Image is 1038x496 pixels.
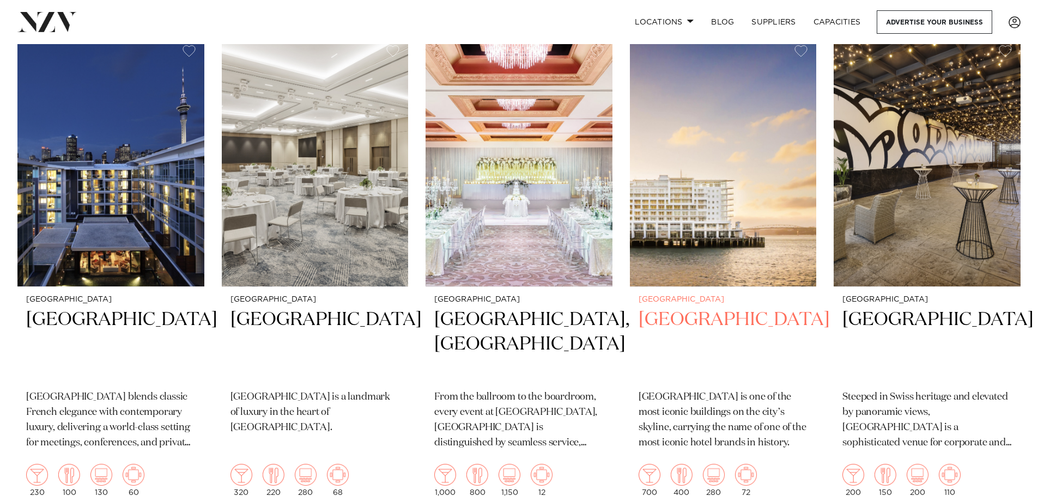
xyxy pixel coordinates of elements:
[434,390,604,451] p: From the ballroom to the boardroom, every event at [GEOGRAPHIC_DATA], [GEOGRAPHIC_DATA] is distin...
[639,308,808,381] h2: [GEOGRAPHIC_DATA]
[466,464,488,486] img: dining.png
[703,464,725,486] img: theatre.png
[26,390,196,451] p: [GEOGRAPHIC_DATA] blends classic French elegance with contemporary luxury, delivering a world-cla...
[434,308,604,381] h2: [GEOGRAPHIC_DATA], [GEOGRAPHIC_DATA]
[26,296,196,304] small: [GEOGRAPHIC_DATA]
[639,390,808,451] p: [GEOGRAPHIC_DATA] is one of the most iconic buildings on the city’s skyline, carrying the name of...
[295,464,317,486] img: theatre.png
[939,464,961,486] img: meeting.png
[26,464,48,486] img: cocktail.png
[17,36,204,287] img: Sofitel Auckland Viaduct Harbour hotel venue
[842,464,864,486] img: cocktail.png
[907,464,928,486] img: theatre.png
[499,464,520,486] img: theatre.png
[702,10,743,34] a: BLOG
[875,464,896,486] img: dining.png
[327,464,349,486] img: meeting.png
[735,464,757,486] img: meeting.png
[123,464,144,486] img: meeting.png
[877,10,992,34] a: Advertise your business
[263,464,284,486] img: dining.png
[434,464,456,486] img: cocktail.png
[639,464,660,486] img: cocktail.png
[531,464,553,486] img: meeting.png
[230,464,252,486] img: cocktail.png
[639,296,808,304] small: [GEOGRAPHIC_DATA]
[743,10,804,34] a: SUPPLIERS
[17,12,77,32] img: nzv-logo.png
[842,390,1012,451] p: Steeped in Swiss heritage and elevated by panoramic views, [GEOGRAPHIC_DATA] is a sophisticated v...
[671,464,693,486] img: dining.png
[26,308,196,381] h2: [GEOGRAPHIC_DATA]
[626,10,702,34] a: Locations
[230,390,400,436] p: [GEOGRAPHIC_DATA] is a landmark of luxury in the heart of [GEOGRAPHIC_DATA].
[90,464,112,486] img: theatre.png
[58,464,80,486] img: dining.png
[805,10,870,34] a: Capacities
[842,296,1012,304] small: [GEOGRAPHIC_DATA]
[230,296,400,304] small: [GEOGRAPHIC_DATA]
[230,308,400,381] h2: [GEOGRAPHIC_DATA]
[434,296,604,304] small: [GEOGRAPHIC_DATA]
[842,308,1012,381] h2: [GEOGRAPHIC_DATA]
